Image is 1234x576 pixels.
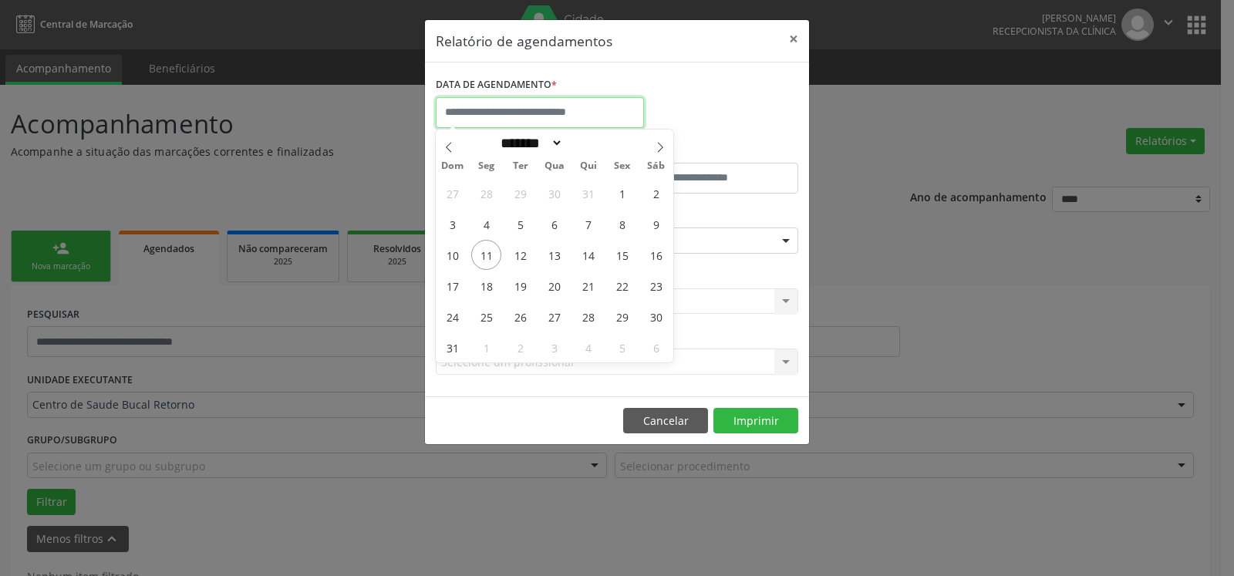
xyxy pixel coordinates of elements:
[471,240,501,270] span: Agosto 11, 2025
[607,209,637,239] span: Agosto 8, 2025
[621,139,798,163] label: ATÉ
[563,135,614,151] input: Year
[573,332,603,362] span: Setembro 4, 2025
[505,209,535,239] span: Agosto 5, 2025
[471,209,501,239] span: Agosto 4, 2025
[539,271,569,301] span: Agosto 20, 2025
[573,271,603,301] span: Agosto 21, 2025
[505,332,535,362] span: Setembro 2, 2025
[641,332,671,362] span: Setembro 6, 2025
[437,178,467,208] span: Julho 27, 2025
[470,161,504,171] span: Seg
[607,301,637,332] span: Agosto 29, 2025
[471,332,501,362] span: Setembro 1, 2025
[471,178,501,208] span: Julho 28, 2025
[573,301,603,332] span: Agosto 28, 2025
[573,240,603,270] span: Agosto 14, 2025
[641,271,671,301] span: Agosto 23, 2025
[505,301,535,332] span: Agosto 26, 2025
[505,178,535,208] span: Julho 29, 2025
[539,240,569,270] span: Agosto 13, 2025
[436,161,470,171] span: Dom
[639,161,673,171] span: Sáb
[539,178,569,208] span: Julho 30, 2025
[495,135,563,151] select: Month
[641,301,671,332] span: Agosto 30, 2025
[436,31,612,51] h5: Relatório de agendamentos
[505,271,535,301] span: Agosto 19, 2025
[436,73,557,97] label: DATA DE AGENDAMENTO
[471,271,501,301] span: Agosto 18, 2025
[471,301,501,332] span: Agosto 25, 2025
[641,178,671,208] span: Agosto 2, 2025
[539,209,569,239] span: Agosto 6, 2025
[573,209,603,239] span: Agosto 7, 2025
[605,161,639,171] span: Sex
[607,178,637,208] span: Agosto 1, 2025
[539,332,569,362] span: Setembro 3, 2025
[623,408,708,434] button: Cancelar
[437,209,467,239] span: Agosto 3, 2025
[573,178,603,208] span: Julho 31, 2025
[437,240,467,270] span: Agosto 10, 2025
[607,332,637,362] span: Setembro 5, 2025
[607,271,637,301] span: Agosto 22, 2025
[437,271,467,301] span: Agosto 17, 2025
[641,209,671,239] span: Agosto 9, 2025
[437,332,467,362] span: Agosto 31, 2025
[778,20,809,58] button: Close
[505,240,535,270] span: Agosto 12, 2025
[607,240,637,270] span: Agosto 15, 2025
[641,240,671,270] span: Agosto 16, 2025
[538,161,571,171] span: Qua
[571,161,605,171] span: Qui
[539,301,569,332] span: Agosto 27, 2025
[713,408,798,434] button: Imprimir
[437,301,467,332] span: Agosto 24, 2025
[504,161,538,171] span: Ter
